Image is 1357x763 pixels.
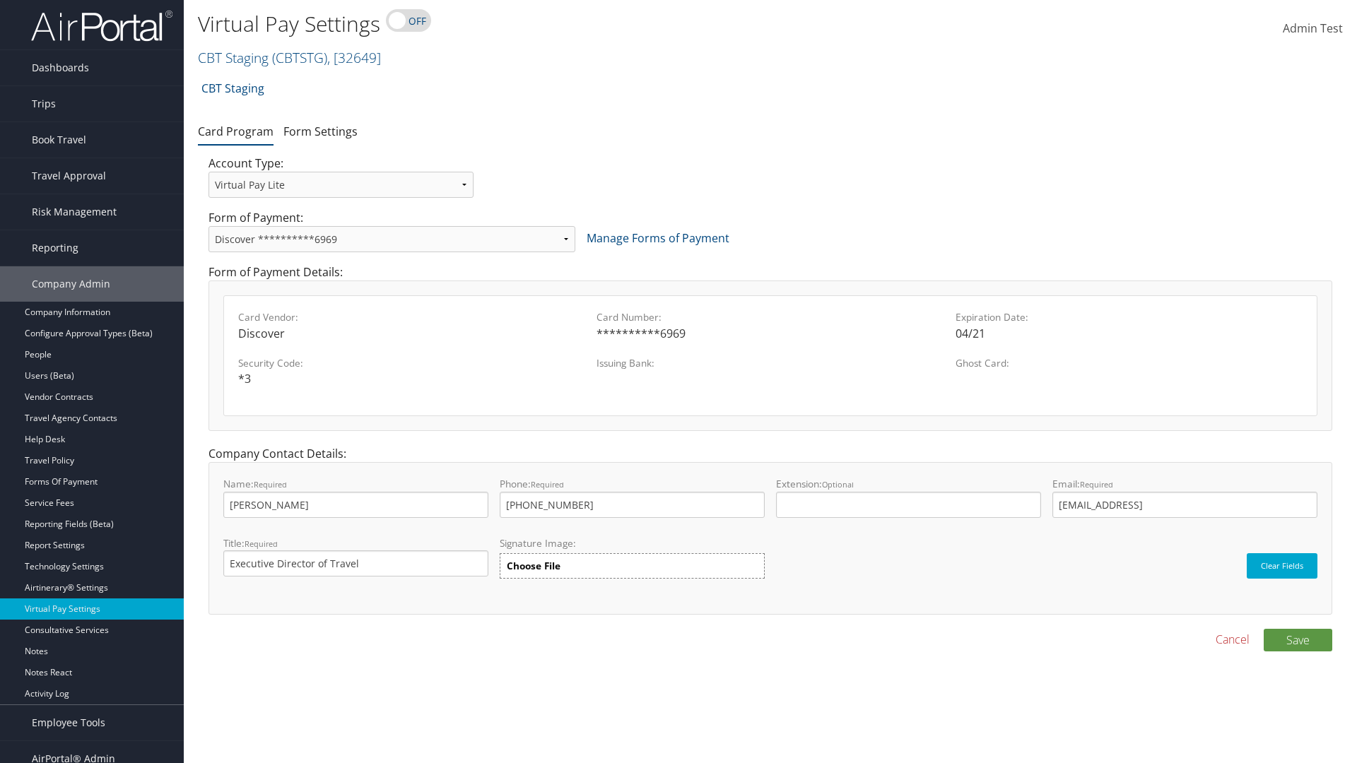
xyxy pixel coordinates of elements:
a: CBT Staging [201,74,264,102]
span: Company Admin [32,266,110,302]
label: Card Number: [597,310,944,324]
img: airportal-logo.png [31,9,172,42]
label: Card Vendor: [238,310,585,324]
label: Security Code: [238,356,585,370]
small: Required [1080,479,1113,490]
span: Admin Test [1283,20,1343,36]
small: Optional [822,479,854,490]
a: Manage Forms of Payment [587,230,729,246]
label: Expiration Date: [956,310,1303,324]
span: Reporting [32,230,78,266]
small: Required [531,479,564,490]
span: ( CBTSTG ) [272,48,327,67]
a: Form Settings [283,124,358,139]
small: Required [245,538,278,549]
a: Admin Test [1283,7,1343,51]
div: Account Type: [198,155,484,209]
span: Trips [32,86,56,122]
a: Cancel [1216,631,1250,648]
a: Card Program [198,124,274,139]
span: Employee Tools [32,705,105,740]
span: Risk Management [32,194,117,230]
button: Clear Fields [1247,553,1317,579]
a: CBT Staging [198,48,381,67]
input: Extension:Optional [776,492,1041,518]
label: Extension: [776,477,1041,517]
input: Name:Required [223,492,488,518]
div: Form of Payment: [198,209,1343,264]
div: Discover [238,325,585,342]
span: Book Travel [32,122,86,158]
small: Required [254,479,287,490]
div: Company Contact Details: [198,445,1343,628]
label: Issuing Bank: [597,356,944,370]
h1: Virtual Pay Settings [198,9,961,39]
label: Title: [223,536,488,576]
label: Signature Image: [500,536,765,553]
label: Name: [223,477,488,517]
input: Email:Required [1052,492,1317,518]
input: Title:Required [223,550,488,576]
label: Ghost Card: [956,356,1303,370]
label: Email: [1052,477,1317,517]
span: , [ 32649 ] [327,48,381,67]
div: Form of Payment Details: [198,264,1343,445]
button: Save [1264,629,1332,651]
label: Phone: [500,477,765,517]
span: Dashboards [32,50,89,85]
div: 04/21 [956,325,1303,342]
span: Travel Approval [32,158,106,194]
label: Choose File [500,553,765,579]
input: Phone:Required [500,492,765,518]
